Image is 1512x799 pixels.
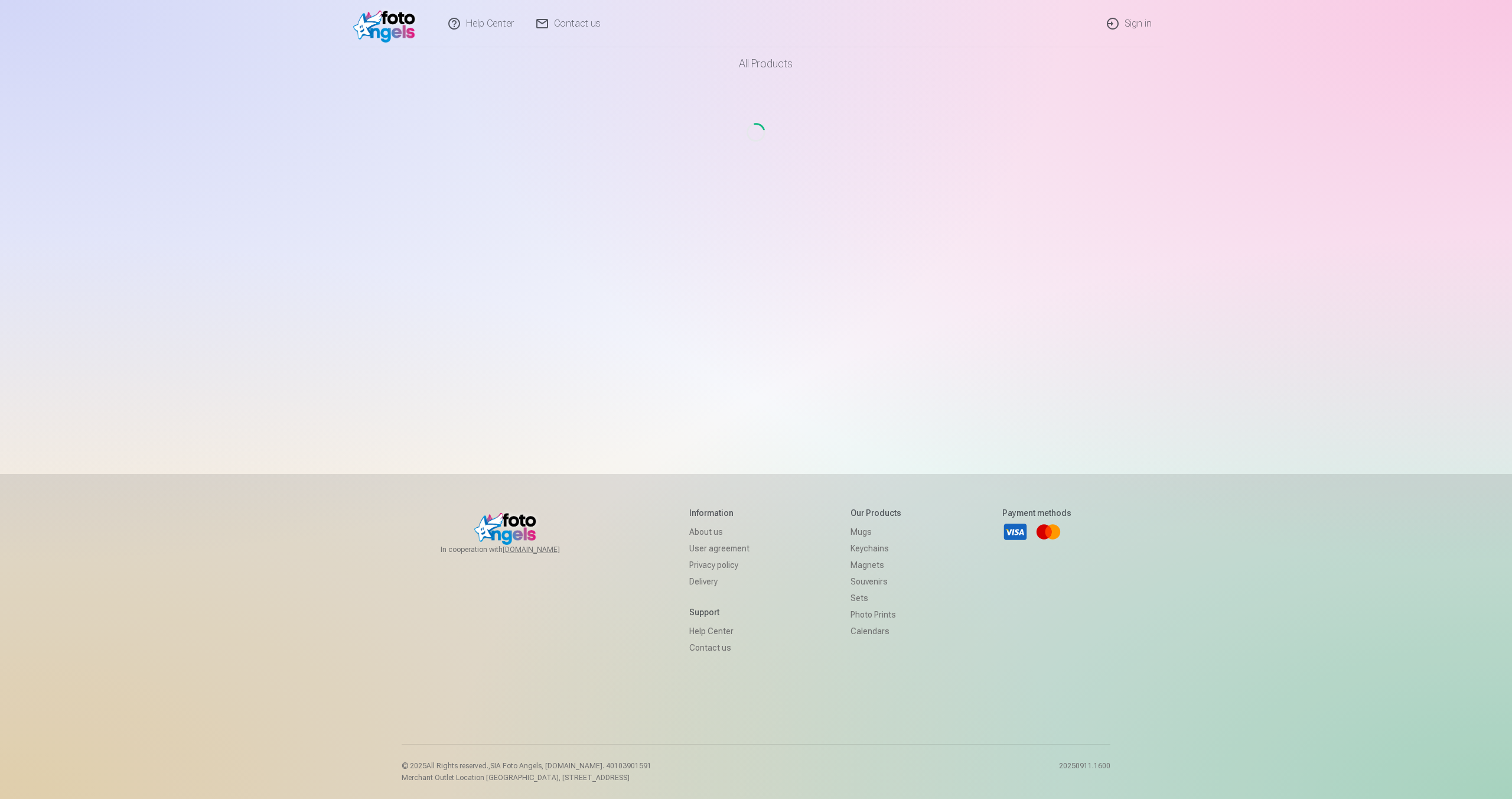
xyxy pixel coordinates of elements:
[503,545,588,554] a: [DOMAIN_NAME]
[850,540,901,557] a: Keychains
[850,606,901,623] a: Photo prints
[850,590,901,606] a: Sets
[850,623,901,639] a: Calendars
[689,639,750,656] a: Contact us
[689,540,750,557] a: User agreement
[1002,519,1028,545] a: Visa
[490,762,651,770] span: SIA Foto Angels, [DOMAIN_NAME]. 40103901591
[850,524,901,540] a: Mugs
[402,761,651,771] p: © 2025 All Rights reserved. ,
[689,557,750,573] a: Privacy policy
[850,507,901,519] h5: Our products
[850,573,901,590] a: Souvenirs
[1059,761,1110,782] p: 20250911.1600
[689,623,750,639] a: Help Center
[689,573,750,590] a: Delivery
[689,524,750,540] a: About us
[353,5,421,43] img: /v1
[706,47,807,80] a: All products
[402,773,651,782] p: Merchant Outlet Location [GEOGRAPHIC_DATA], [STREET_ADDRESS]
[689,606,750,618] h5: Support
[441,545,588,554] span: In cooperation with
[850,557,901,573] a: Magnets
[1035,519,1061,545] a: Mastercard
[689,507,750,519] h5: Information
[1002,507,1071,519] h5: Payment methods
